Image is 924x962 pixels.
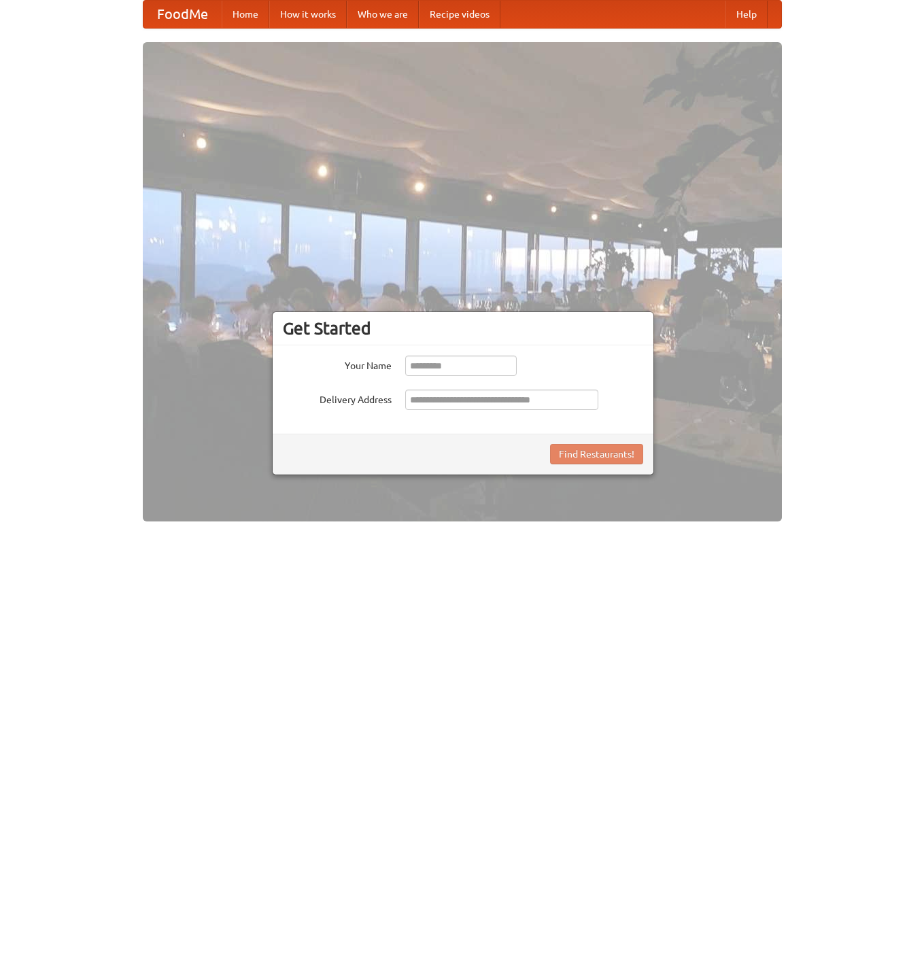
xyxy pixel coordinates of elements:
[347,1,419,28] a: Who we are
[283,356,392,373] label: Your Name
[725,1,768,28] a: Help
[222,1,269,28] a: Home
[550,444,643,464] button: Find Restaurants!
[283,390,392,407] label: Delivery Address
[269,1,347,28] a: How it works
[283,318,643,339] h3: Get Started
[419,1,500,28] a: Recipe videos
[143,1,222,28] a: FoodMe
